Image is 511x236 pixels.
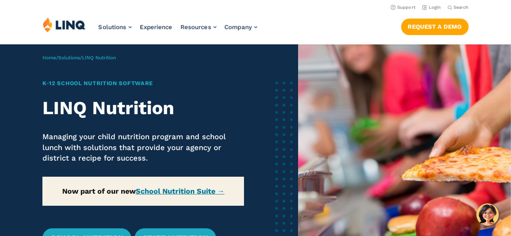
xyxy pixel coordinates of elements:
nav: Button Navigation [401,17,469,35]
span: Search [454,5,469,10]
a: Solutions [99,23,132,31]
span: Resources [181,23,211,31]
a: Experience [140,23,172,31]
p: Managing your child nutrition program and school lunch with solutions that provide your agency or... [42,132,244,163]
strong: LINQ Nutrition [42,97,174,119]
a: Resources [181,23,217,31]
strong: Now part of our new [62,187,225,195]
a: Solutions [58,55,80,61]
nav: Primary Navigation [99,17,257,44]
button: Open Search Bar [448,4,469,10]
a: Support [391,5,416,10]
span: / / [42,55,116,61]
a: School Nutrition Suite → [136,187,225,195]
span: Company [225,23,252,31]
a: Request a Demo [401,19,469,35]
a: Company [225,23,257,31]
span: LINQ Nutrition [82,55,116,61]
h1: K‑12 School Nutrition Software [42,79,244,88]
a: Login [422,5,441,10]
img: LINQ | K‑12 Software [43,17,86,32]
button: Hello, have a question? Let’s chat. [476,203,499,226]
a: Home [42,55,56,61]
span: Solutions [99,23,126,31]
